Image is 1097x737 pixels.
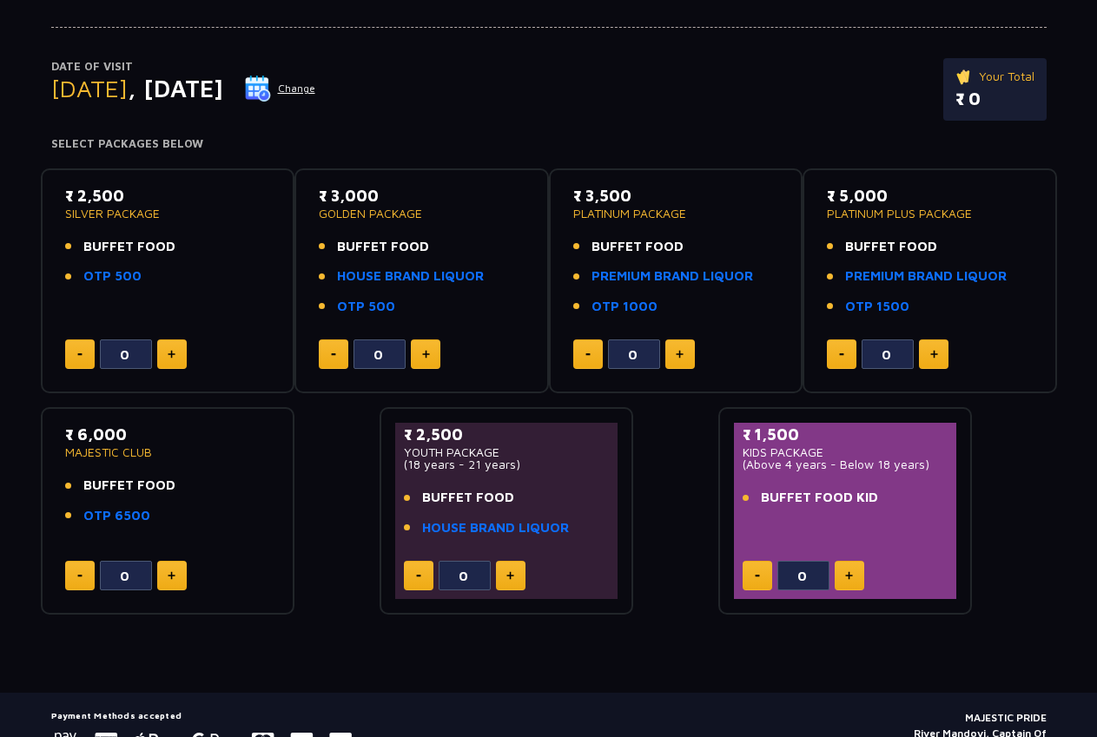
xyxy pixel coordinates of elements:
[65,423,271,446] p: ₹ 6,000
[83,476,175,496] span: BUFFET FOOD
[591,237,684,257] span: BUFFET FOOD
[827,184,1033,207] p: ₹ 5,000
[404,446,610,458] p: YOUTH PACKAGE
[51,137,1047,151] h4: Select Packages Below
[591,267,753,286] a: PREMIUM BRAND LIQUOR
[573,207,779,220] p: PLATINUM PACKAGE
[422,518,569,538] a: HOUSE BRAND LIQUOR
[51,710,352,721] h5: Payment Methods accepted
[839,353,844,356] img: minus
[331,353,336,356] img: minus
[585,353,591,356] img: minus
[168,350,175,359] img: plus
[51,58,316,76] p: Date of Visit
[337,267,484,286] a: HOUSE BRAND LIQUOR
[955,67,974,86] img: ticket
[591,297,658,317] a: OTP 1000
[422,488,514,508] span: BUFFET FOOD
[416,575,421,577] img: minus
[743,458,948,470] p: (Above 4 years - Below 18 years)
[404,423,610,446] p: ₹ 2,500
[743,423,948,446] p: ₹ 1,500
[845,237,937,257] span: BUFFET FOOD
[845,571,853,580] img: plus
[83,267,142,286] a: OTP 500
[827,207,1033,220] p: PLATINUM PLUS PACKAGE
[955,67,1034,86] p: Your Total
[128,74,223,102] span: , [DATE]
[65,446,271,458] p: MAJESTIC CLUB
[77,575,83,577] img: minus
[83,506,150,526] a: OTP 6500
[77,353,83,356] img: minus
[65,184,271,207] p: ₹ 2,500
[244,75,316,102] button: Change
[845,297,909,317] a: OTP 1500
[319,184,525,207] p: ₹ 3,000
[573,184,779,207] p: ₹ 3,500
[676,350,684,359] img: plus
[506,571,514,580] img: plus
[51,74,128,102] span: [DATE]
[337,237,429,257] span: BUFFET FOOD
[337,297,395,317] a: OTP 500
[83,237,175,257] span: BUFFET FOOD
[755,575,760,577] img: minus
[65,207,271,220] p: SILVER PACKAGE
[955,86,1034,112] p: ₹ 0
[319,207,525,220] p: GOLDEN PACKAGE
[422,350,430,359] img: plus
[761,488,878,508] span: BUFFET FOOD KID
[168,571,175,580] img: plus
[930,350,938,359] img: plus
[743,446,948,458] p: KIDS PACKAGE
[845,267,1007,286] a: PREMIUM BRAND LIQUOR
[404,458,610,470] p: (18 years - 21 years)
